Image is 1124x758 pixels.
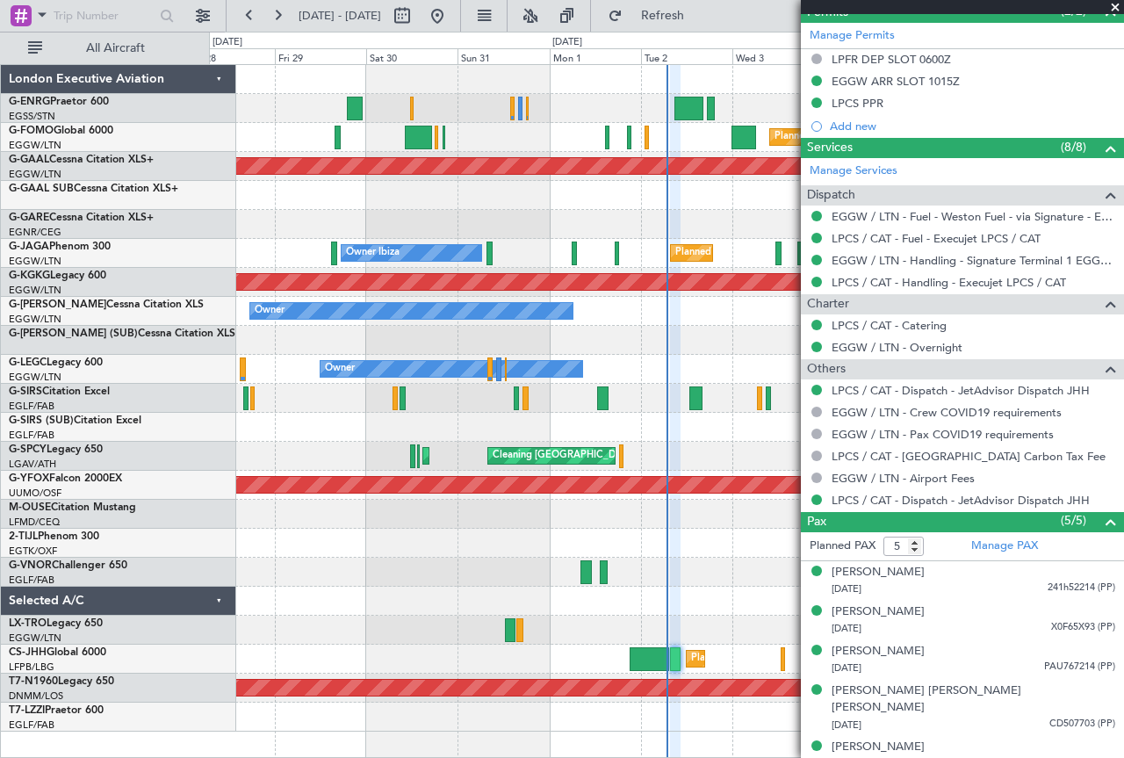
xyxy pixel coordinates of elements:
div: Wed 3 [732,48,824,64]
span: G-GARE [9,213,49,223]
a: G-ENRGPraetor 600 [9,97,109,107]
a: G-SPCYLegacy 650 [9,444,103,455]
a: LPCS / CAT - Catering [832,318,947,333]
div: Planned Maint [GEOGRAPHIC_DATA] ([GEOGRAPHIC_DATA]) [691,646,968,672]
a: LPCS / CAT - Fuel - Execujet LPCS / CAT [832,231,1041,246]
a: EGGW / LTN - Airport Fees [832,471,975,486]
span: CD507703 (PP) [1049,717,1115,732]
div: Sat 30 [366,48,458,64]
a: EGGW / LTN - Handling - Signature Terminal 1 EGGW / LTN [832,253,1115,268]
a: LFMD/CEQ [9,516,60,529]
span: G-ENRG [9,97,50,107]
a: Manage Services [810,162,897,180]
div: Owner [325,356,355,382]
div: [PERSON_NAME] [832,739,925,756]
span: 2-TIJL [9,531,38,542]
span: G-[PERSON_NAME] [9,300,106,310]
div: [DATE] [213,35,242,50]
span: All Aircraft [46,42,185,54]
div: Planned Maint [GEOGRAPHIC_DATA] ([GEOGRAPHIC_DATA]) [675,240,952,266]
input: Trip Number [54,3,155,29]
span: G-JAGA [9,242,49,252]
a: M-OUSECitation Mustang [9,502,136,513]
a: EGTK/OXF [9,545,57,558]
div: Owner [255,298,285,324]
span: G-YFOX [9,473,49,484]
span: [DATE] [832,582,861,596]
a: EGNR/CEG [9,226,61,239]
span: G-SIRS (SUB) [9,415,74,426]
span: M-OUSE [9,502,51,513]
a: G-[PERSON_NAME] (SUB)Cessna Citation XLS [9,328,235,339]
span: Others [807,359,846,379]
span: [DATE] - [DATE] [299,8,381,24]
div: Sun 31 [458,48,549,64]
span: T7-LZZI [9,705,45,716]
span: [DATE] [832,718,861,732]
div: Owner Ibiza [346,240,400,266]
span: T7-N1960 [9,676,58,687]
span: 241h52214 (PP) [1048,581,1115,596]
a: 2-TIJLPhenom 300 [9,531,99,542]
button: Refresh [600,2,705,30]
span: G-GAAL SUB [9,184,74,194]
div: [DATE] [552,35,582,50]
a: Manage Permits [810,27,895,45]
a: LX-TROLegacy 650 [9,618,103,629]
a: G-VNORChallenger 650 [9,560,127,571]
button: All Aircraft [19,34,191,62]
div: Planned Maint Athens ([PERSON_NAME] Intl) [428,443,630,469]
a: G-[PERSON_NAME]Cessna Citation XLS [9,300,204,310]
span: X0F65X93 (PP) [1051,620,1115,635]
a: G-SIRSCitation Excel [9,386,110,397]
div: [PERSON_NAME] [832,603,925,621]
span: G-SPCY [9,444,47,455]
a: EGGW/LTN [9,139,61,152]
a: EGGW / LTN - Pax COVID19 requirements [832,427,1054,442]
a: G-KGKGLegacy 600 [9,271,106,281]
span: [DATE] [832,622,861,635]
div: LPFR DEP SLOT 0600Z [832,52,951,67]
a: T7-LZZIPraetor 600 [9,705,104,716]
a: G-JAGAPhenom 300 [9,242,111,252]
span: G-SIRS [9,386,42,397]
a: EGGW / LTN - Crew COVID19 requirements [832,405,1062,420]
div: [PERSON_NAME] [PERSON_NAME] [PERSON_NAME] [832,682,1115,717]
label: Planned PAX [810,538,875,555]
a: G-LEGCLegacy 600 [9,357,103,368]
span: (8/8) [1061,138,1086,156]
div: Mon 1 [550,48,641,64]
a: EGGW/LTN [9,284,61,297]
span: G-KGKG [9,271,50,281]
a: EGLF/FAB [9,574,54,587]
div: LPCS PPR [832,96,883,111]
div: Planned Maint [GEOGRAPHIC_DATA] ([GEOGRAPHIC_DATA]) [775,124,1051,150]
div: EGGW ARR SLOT 1015Z [832,74,960,89]
div: Thu 28 [184,48,275,64]
a: EGGW/LTN [9,168,61,181]
a: UUMO/OSF [9,487,61,500]
div: [PERSON_NAME] [832,643,925,661]
span: (5/5) [1061,511,1086,530]
div: Fri 29 [275,48,366,64]
span: LX-TRO [9,618,47,629]
div: Cleaning [GEOGRAPHIC_DATA] ([PERSON_NAME] Intl) [493,443,740,469]
span: G-[PERSON_NAME] (SUB) [9,328,138,339]
a: EGSS/STN [9,110,55,123]
span: Charter [807,294,849,314]
span: CS-JHH [9,647,47,658]
a: DNMM/LOS [9,689,63,703]
div: Tue 2 [641,48,732,64]
a: EGGW/LTN [9,371,61,384]
a: EGGW/LTN [9,313,61,326]
a: EGGW/LTN [9,255,61,268]
a: LFPB/LBG [9,661,54,674]
span: G-GAAL [9,155,49,165]
a: G-GAAL SUBCessna Citation XLS+ [9,184,178,194]
span: G-LEGC [9,357,47,368]
span: Dispatch [807,185,855,206]
a: EGLF/FAB [9,718,54,732]
span: PAU767214 (PP) [1044,660,1115,675]
a: G-GARECessna Citation XLS+ [9,213,154,223]
a: EGLF/FAB [9,400,54,413]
